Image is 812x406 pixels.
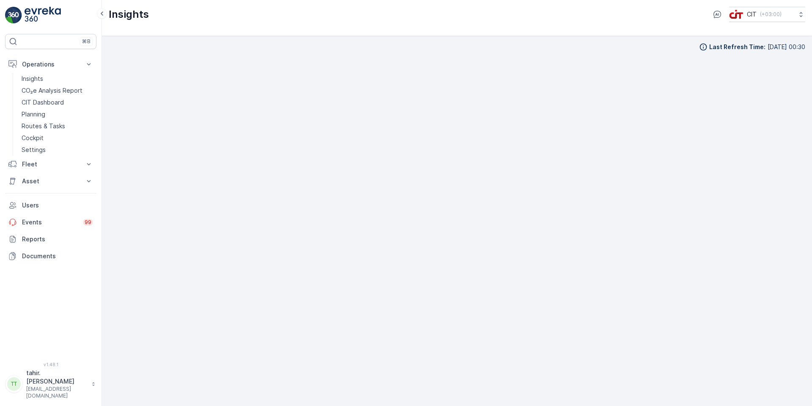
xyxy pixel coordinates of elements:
[18,73,96,85] a: Insights
[729,10,743,19] img: cit-logo_pOk6rL0.png
[82,38,91,45] p: ⌘B
[5,231,96,248] a: Reports
[5,56,96,73] button: Operations
[22,98,64,107] p: CIT Dashboard
[5,362,96,367] span: v 1.48.1
[18,108,96,120] a: Planning
[760,11,782,18] p: ( +03:00 )
[22,122,65,130] p: Routes & Tasks
[18,85,96,97] a: CO₂e Analysis Report
[5,369,96,399] button: TTtahir.[PERSON_NAME][EMAIL_ADDRESS][DOMAIN_NAME]
[768,43,805,51] p: [DATE] 00:30
[5,173,96,190] button: Asset
[85,219,91,226] p: 99
[18,144,96,156] a: Settings
[22,252,93,260] p: Documents
[5,156,96,173] button: Fleet
[26,369,87,386] p: tahir.[PERSON_NAME]
[5,197,96,214] a: Users
[22,146,46,154] p: Settings
[22,60,80,69] p: Operations
[5,248,96,265] a: Documents
[22,134,44,142] p: Cockpit
[25,7,61,24] img: logo_light-DOdMpM7g.png
[109,8,149,21] p: Insights
[747,10,757,19] p: CIT
[26,386,87,399] p: [EMAIL_ADDRESS][DOMAIN_NAME]
[18,132,96,144] a: Cockpit
[22,177,80,185] p: Asset
[729,7,805,22] button: CIT(+03:00)
[18,120,96,132] a: Routes & Tasks
[22,235,93,243] p: Reports
[22,110,45,119] p: Planning
[22,86,82,95] p: CO₂e Analysis Report
[5,7,22,24] img: logo
[709,43,765,51] p: Last Refresh Time :
[22,218,78,226] p: Events
[7,377,21,391] div: TT
[18,97,96,108] a: CIT Dashboard
[22,160,80,168] p: Fleet
[22,75,43,83] p: Insights
[5,214,96,231] a: Events99
[22,201,93,210] p: Users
